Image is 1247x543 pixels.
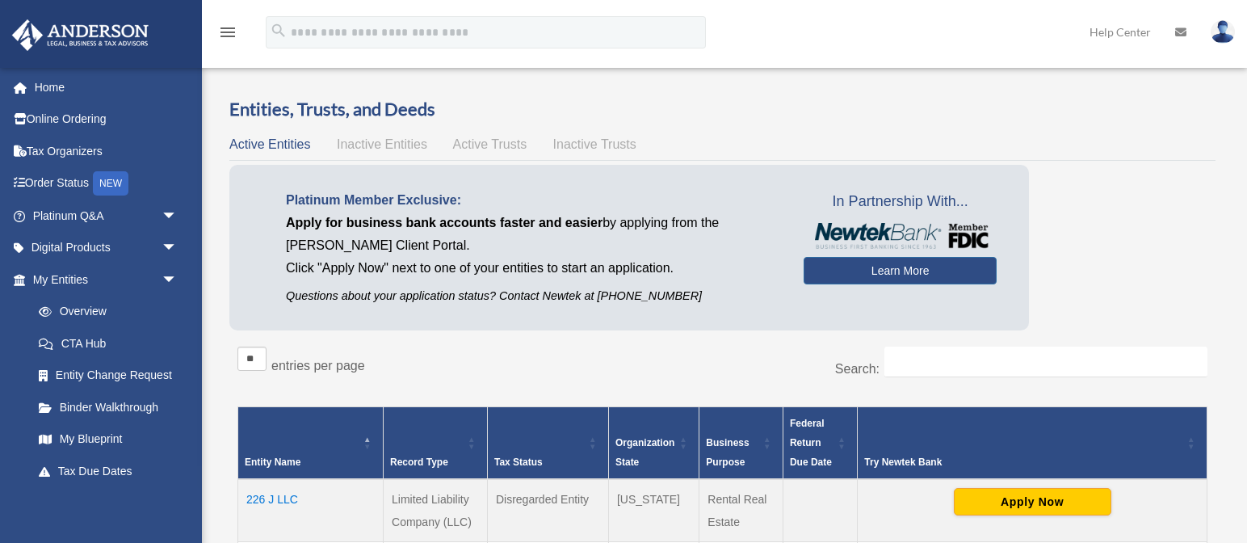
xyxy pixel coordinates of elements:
[1211,20,1235,44] img: User Pic
[270,22,288,40] i: search
[238,479,384,542] td: 226 J LLC
[453,137,527,151] span: Active Trusts
[286,189,779,212] p: Platinum Member Exclusive:
[699,479,783,542] td: Rental Real Estate
[162,232,194,265] span: arrow_drop_down
[23,423,194,456] a: My Blueprint
[812,223,989,249] img: NewtekBankLogoSM.png
[11,200,202,232] a: Platinum Q&Aarrow_drop_down
[11,263,194,296] a: My Entitiesarrow_drop_down
[11,135,202,167] a: Tax Organizers
[835,362,880,376] label: Search:
[337,137,427,151] span: Inactive Entities
[608,479,699,542] td: [US_STATE]
[706,437,749,468] span: Business Purpose
[858,406,1207,479] th: Try Newtek Bank : Activate to sort
[286,212,779,257] p: by applying from the [PERSON_NAME] Client Portal.
[864,452,1182,472] div: Try Newtek Bank
[390,457,448,468] span: Record Type
[218,23,237,42] i: menu
[238,406,384,479] th: Entity Name: Activate to invert sorting
[7,19,153,51] img: Anderson Advisors Platinum Portal
[11,232,202,264] a: Digital Productsarrow_drop_down
[23,327,194,360] a: CTA Hub
[271,359,365,373] label: entries per page
[11,167,202,200] a: Order StatusNEW
[11,71,202,103] a: Home
[229,97,1216,122] h3: Entities, Trusts, and Deeds
[11,103,202,136] a: Online Ordering
[286,257,779,280] p: Click "Apply Now" next to one of your entities to start an application.
[218,28,237,42] a: menu
[608,406,699,479] th: Organization State: Activate to sort
[384,479,488,542] td: Limited Liability Company (LLC)
[790,418,832,468] span: Federal Return Due Date
[487,479,608,542] td: Disregarded Entity
[162,487,194,520] span: arrow_drop_down
[23,391,194,423] a: Binder Walkthrough
[229,137,310,151] span: Active Entities
[615,437,674,468] span: Organization State
[245,457,300,468] span: Entity Name
[384,406,488,479] th: Record Type: Activate to sort
[286,216,603,229] span: Apply for business bank accounts faster and easier
[954,488,1111,516] button: Apply Now
[494,457,543,468] span: Tax Status
[553,137,636,151] span: Inactive Trusts
[783,406,857,479] th: Federal Return Due Date: Activate to sort
[487,406,608,479] th: Tax Status: Activate to sort
[93,171,128,196] div: NEW
[23,360,194,392] a: Entity Change Request
[162,200,194,233] span: arrow_drop_down
[804,189,997,215] span: In Partnership With...
[23,455,194,487] a: Tax Due Dates
[11,487,202,520] a: My Anderson Teamarrow_drop_down
[23,296,186,328] a: Overview
[804,257,997,284] a: Learn More
[286,286,779,306] p: Questions about your application status? Contact Newtek at [PHONE_NUMBER]
[162,263,194,297] span: arrow_drop_down
[699,406,783,479] th: Business Purpose: Activate to sort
